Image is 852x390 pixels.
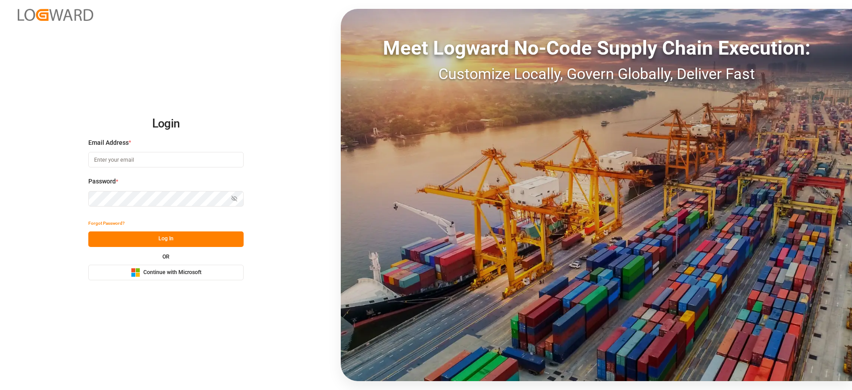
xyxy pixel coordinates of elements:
[88,265,244,280] button: Continue with Microsoft
[143,269,201,277] span: Continue with Microsoft
[88,138,129,147] span: Email Address
[88,152,244,167] input: Enter your email
[162,254,170,259] small: OR
[88,216,125,231] button: Forgot Password?
[18,9,93,21] img: Logward_new_orange.png
[88,177,116,186] span: Password
[341,63,852,85] div: Customize Locally, Govern Globally, Deliver Fast
[88,231,244,247] button: Log In
[88,110,244,138] h2: Login
[341,33,852,63] div: Meet Logward No-Code Supply Chain Execution:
